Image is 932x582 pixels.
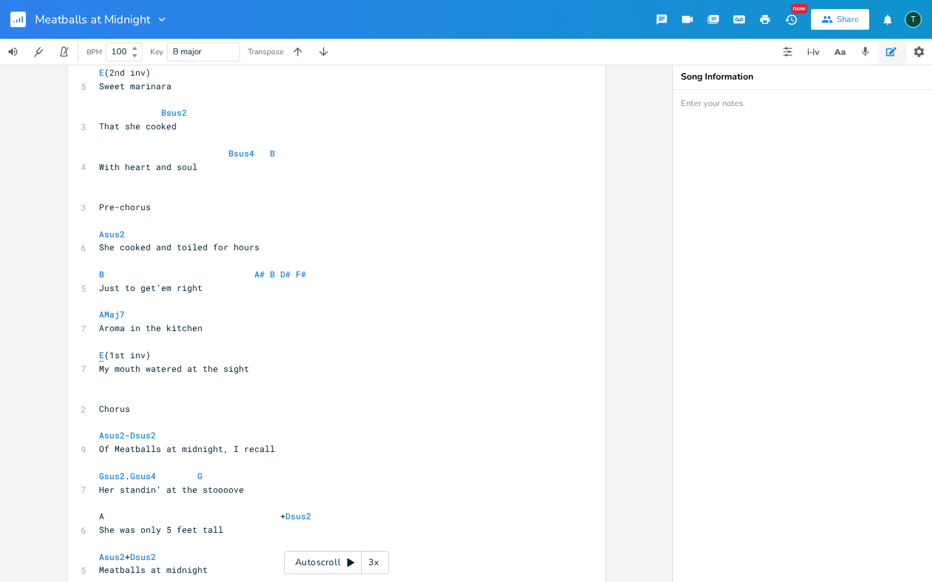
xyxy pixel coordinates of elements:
span: D# [280,268,291,280]
span: Gsus2 [99,470,125,482]
span: - [99,429,156,441]
span: Meatballs at midnight [99,564,208,576]
span: Pre-chorus [99,201,151,213]
button: T [905,5,922,34]
span: Chorus [99,403,130,415]
span: + [99,551,156,563]
span: Sweet marinara [99,80,172,92]
span: Meatballs at Midnight [35,14,150,25]
span: Aroma in the kitchen [99,322,203,334]
span: B major [173,46,202,58]
div: BPM [87,48,102,56]
span: She was only 5 feet tall [99,524,223,535]
span: E [99,349,104,361]
span: Dsus2 [130,429,156,441]
span: A# [254,268,265,280]
div: New [791,4,808,14]
span: B [270,268,275,280]
span: (1st inv) [99,349,151,361]
span: Bsus2 [161,107,187,118]
span: She cooked and toiled for hours [99,241,260,253]
span: B [270,147,275,159]
span: Gsus4 [130,470,156,482]
span: Dsus2 [285,510,311,522]
span: Her standin’ at the stoooove [99,484,244,495]
span: Just to get’em right [99,282,203,294]
div: Song Information [681,72,924,81]
div: Share [837,14,859,25]
span: Asus2 [99,429,125,441]
span: B [99,268,104,280]
span: F# [296,268,306,280]
span: G [197,470,203,482]
div: Autoscroll [284,551,389,574]
span: Bsus4 [228,147,254,159]
span: A + [99,510,316,522]
span: Asus2 [99,228,125,240]
span: With heart and soul [99,161,197,173]
span: AMaj7 [99,308,125,320]
span: Dsus2 [130,551,156,563]
div: 3x [362,551,385,574]
span: E [99,67,104,78]
span: Of Meatballs at midnight, I recall [99,443,275,455]
span: . [99,470,203,482]
button: Share [811,9,869,30]
div: Key [150,48,163,56]
button: New [778,8,804,31]
span: My mouth watered at the sight [99,363,249,374]
span: Asus2 [99,551,125,563]
div: The Crooner's notebook [905,11,922,28]
div: Transpose [248,48,283,56]
span: (2nd inv) [99,67,151,78]
span: That she cooked [99,120,177,132]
